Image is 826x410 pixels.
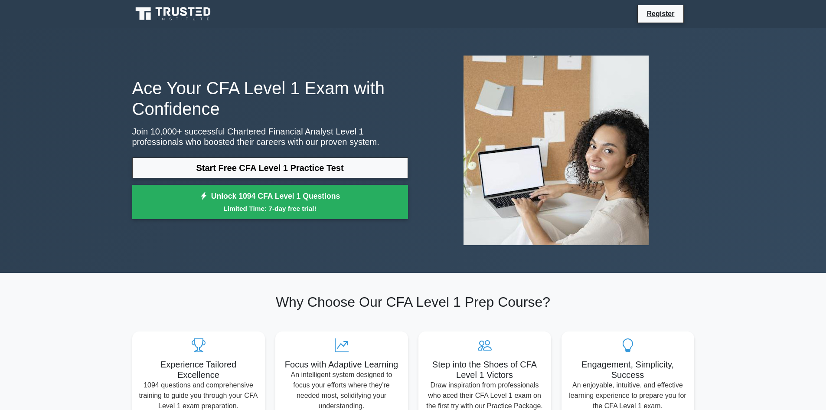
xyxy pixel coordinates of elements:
h2: Why Choose Our CFA Level 1 Prep Course? [132,294,694,310]
h5: Step into the Shoes of CFA Level 1 Victors [425,359,544,380]
p: Join 10,000+ successful Chartered Financial Analyst Level 1 professionals who boosted their caree... [132,126,408,147]
a: Register [641,8,679,19]
h5: Engagement, Simplicity, Success [568,359,687,380]
small: Limited Time: 7-day free trial! [143,203,397,213]
a: Unlock 1094 CFA Level 1 QuestionsLimited Time: 7-day free trial! [132,185,408,220]
h5: Experience Tailored Excellence [139,359,258,380]
h5: Focus with Adaptive Learning [282,359,401,370]
h1: Ace Your CFA Level 1 Exam with Confidence [132,78,408,119]
a: Start Free CFA Level 1 Practice Test [132,157,408,178]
